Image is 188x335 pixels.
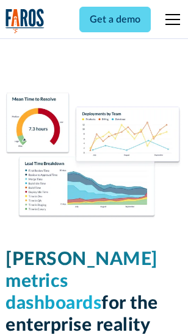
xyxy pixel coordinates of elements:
[5,93,183,219] img: Dora Metrics Dashboard
[79,7,151,32] a: Get a demo
[158,5,183,34] div: menu
[5,9,45,33] a: home
[5,9,45,33] img: Logo of the analytics and reporting company Faros.
[5,250,158,312] span: [PERSON_NAME] metrics dashboards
